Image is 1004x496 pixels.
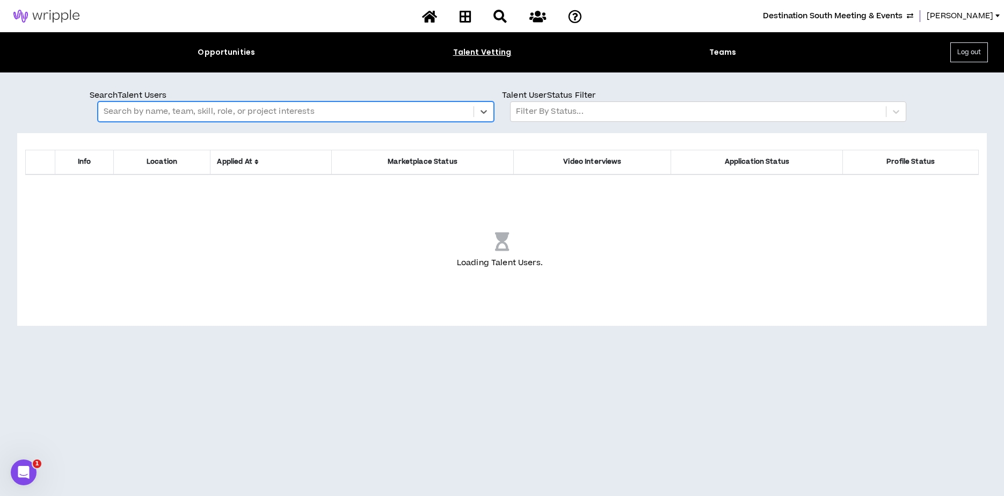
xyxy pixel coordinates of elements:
[502,90,914,101] p: Talent User Status Filter
[113,150,210,174] th: Location
[514,150,671,174] th: Video Interviews
[457,257,547,269] p: Loading Talent Users .
[55,150,113,174] th: Info
[90,90,502,101] p: Search Talent Users
[763,10,903,22] span: Destination South Meeting & Events
[11,459,37,485] iframe: Intercom live chat
[763,10,913,22] button: Destination South Meeting & Events
[217,157,324,167] span: Applied At
[198,47,255,58] div: Opportunities
[33,459,41,468] span: 1
[671,150,843,174] th: Application Status
[709,47,737,58] div: Teams
[927,10,993,22] span: [PERSON_NAME]
[950,42,988,62] button: Log out
[331,150,514,174] th: Marketplace Status
[843,150,979,174] th: Profile Status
